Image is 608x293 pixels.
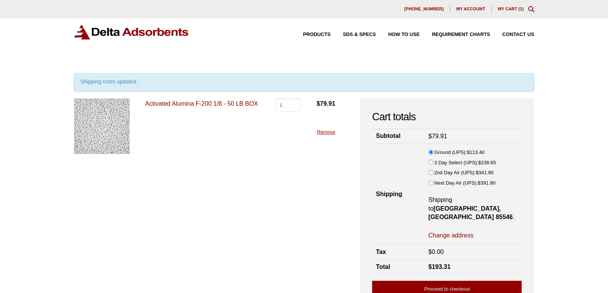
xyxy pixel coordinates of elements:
span: $ [316,100,320,107]
span: $ [478,160,481,165]
th: Total [372,260,425,275]
bdi: 79.91 [316,100,335,107]
div: Shipping costs updated. [74,73,534,92]
strong: [GEOGRAPHIC_DATA], [GEOGRAPHIC_DATA] 85546 [428,205,513,220]
a: Products [291,32,331,37]
span: $ [467,149,470,155]
span: 1 [520,7,522,11]
span: Requirement Charts [432,32,490,37]
span: $ [428,264,432,270]
bdi: 341.90 [476,170,493,175]
label: Next Day Air (UPS): [434,179,495,187]
bdi: 238.65 [478,160,496,165]
a: Contact Us [490,32,534,37]
th: Shipping [372,144,425,245]
span: $ [476,170,478,175]
bdi: 193.31 [428,264,451,270]
span: [PHONE_NUMBER] [404,7,444,11]
label: Ground (UPS): [434,148,484,157]
span: SDS & SPECS [343,32,376,37]
bdi: 79.91 [428,133,447,139]
span: $ [478,180,480,186]
a: Change address [428,231,473,240]
span: $ [428,133,432,139]
a: How to Use [376,32,420,37]
a: [PHONE_NUMBER] [398,6,450,12]
h2: Cart totals [372,111,522,123]
a: Remove this item [317,129,335,135]
label: 2nd Day Air (UPS): [434,169,493,177]
span: Contact Us [503,32,534,37]
p: Shipping to . [428,196,518,221]
label: 3 Day Select (UPS): [434,159,496,167]
a: Activated Alumina F-200 1/8 - 50 LB BOX [145,100,258,107]
bdi: 113.40 [467,149,484,155]
a: SDS & SPECS [331,32,376,37]
span: Products [303,32,331,37]
span: How to Use [388,32,420,37]
span: My account [456,7,485,11]
span: $ [428,249,432,255]
a: My Cart (1) [498,7,524,11]
th: Tax [372,244,425,259]
div: Toggle Modal Content [528,6,534,12]
bdi: 0.00 [428,249,444,255]
input: Product quantity [276,98,301,111]
bdi: 391.90 [478,180,495,186]
img: Activated Alumina F-200 1/8 - 50 LB BOX [74,98,130,154]
img: Delta Adsorbents [74,25,189,39]
a: Requirement Charts [420,32,490,37]
th: Subtotal [372,129,425,144]
a: My account [450,6,492,12]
